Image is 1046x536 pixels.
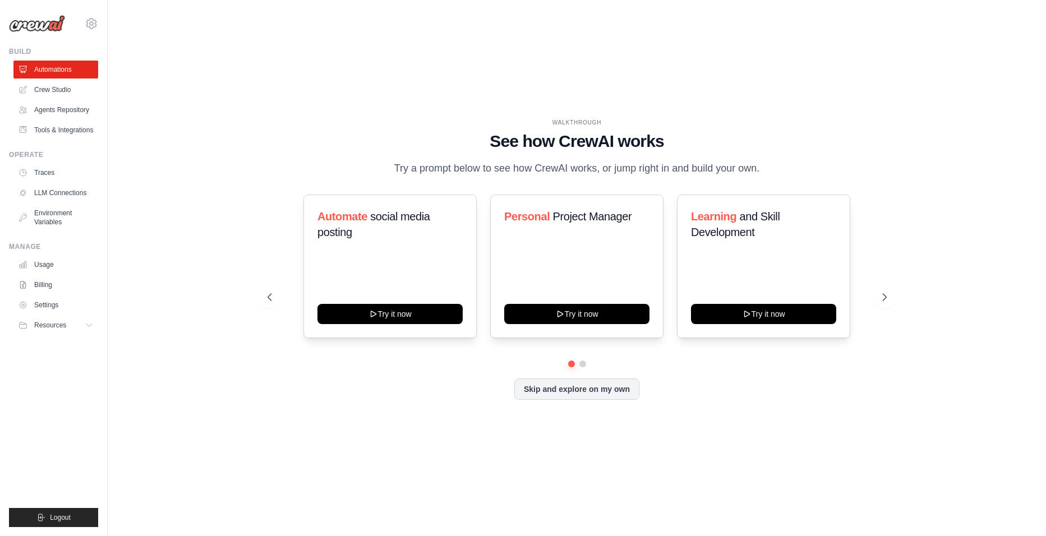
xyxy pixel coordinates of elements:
a: Agents Repository [13,101,98,119]
button: Try it now [691,304,836,324]
button: Skip and explore on my own [514,378,639,400]
span: Automate [317,210,367,223]
a: Settings [13,296,98,314]
a: LLM Connections [13,184,98,202]
div: Manage [9,242,98,251]
span: Learning [691,210,736,223]
h1: See how CrewAI works [268,131,887,151]
button: Try it now [317,304,463,324]
span: Resources [34,321,66,330]
button: Try it now [504,304,649,324]
div: Build [9,47,98,56]
div: Operate [9,150,98,159]
span: Project Manager [552,210,632,223]
div: WALKTHROUGH [268,118,887,127]
span: social media posting [317,210,430,238]
img: Logo [9,15,65,32]
span: Personal [504,210,550,223]
a: Environment Variables [13,204,98,231]
span: Logout [50,513,71,522]
a: Traces [13,164,98,182]
button: Resources [13,316,98,334]
a: Billing [13,276,98,294]
button: Logout [9,508,98,527]
a: Automations [13,61,98,78]
a: Usage [13,256,98,274]
a: Crew Studio [13,81,98,99]
p: Try a prompt below to see how CrewAI works, or jump right in and build your own. [389,160,766,177]
a: Tools & Integrations [13,121,98,139]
